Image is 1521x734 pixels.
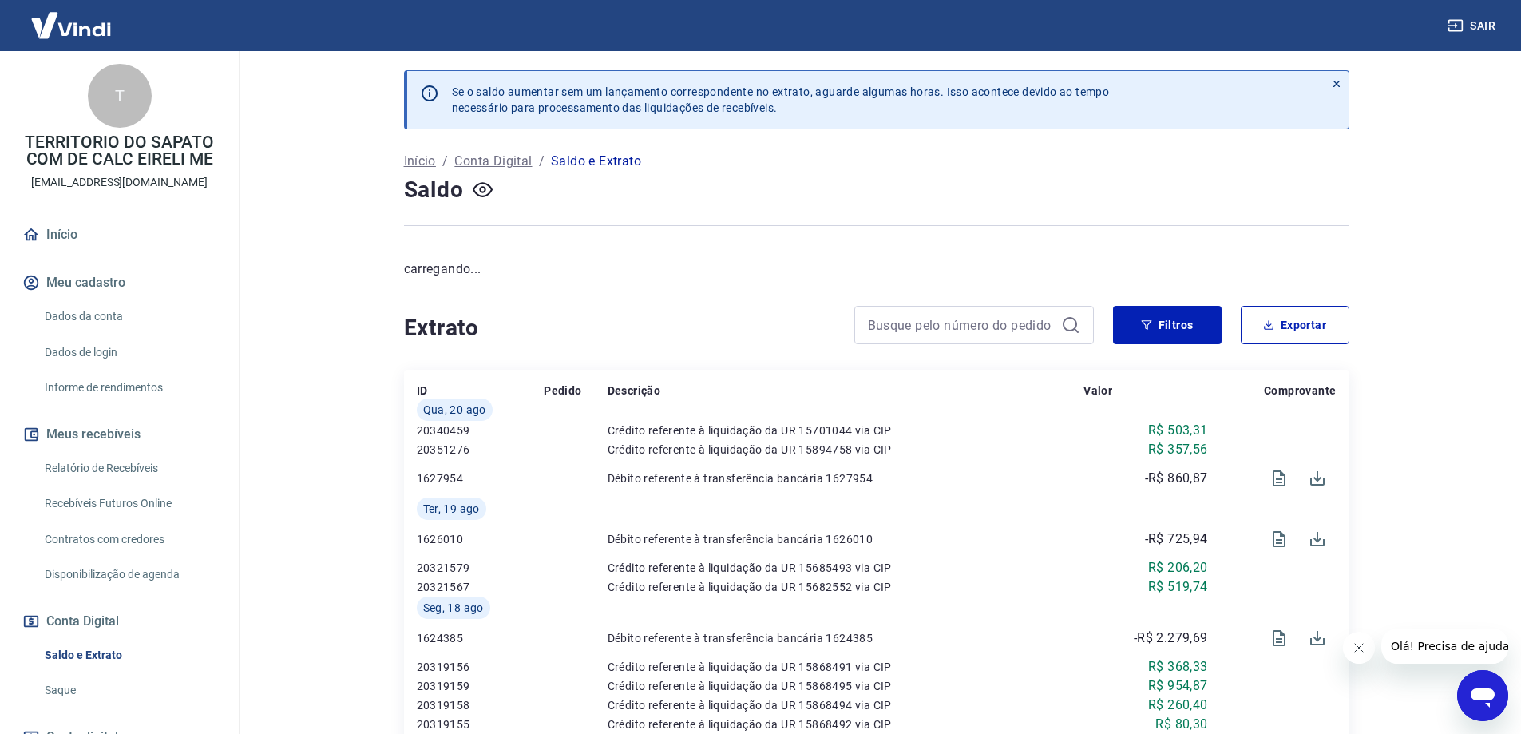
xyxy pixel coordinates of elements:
[423,402,486,418] span: Qua, 20 ago
[19,217,220,252] a: Início
[868,313,1055,337] input: Busque pelo número do pedido
[1457,670,1508,721] iframe: Botão para abrir a janela de mensagens
[551,152,641,171] p: Saldo e Extrato
[1145,469,1208,488] p: -R$ 860,87
[454,152,532,171] a: Conta Digital
[13,134,226,168] p: TERRITORIO DO SAPATO COM DE CALC EIRELI ME
[38,300,220,333] a: Dados da conta
[539,152,545,171] p: /
[417,442,545,458] p: 20351276
[1298,619,1337,657] span: Download
[1298,459,1337,498] span: Download
[417,678,545,694] p: 20319159
[423,600,484,616] span: Seg, 18 ago
[417,423,545,438] p: 20340459
[19,417,220,452] button: Meus recebíveis
[1298,520,1337,558] span: Download
[1260,520,1298,558] span: Visualizar
[608,560,1084,576] p: Crédito referente à liquidação da UR 15685493 via CIP
[1264,383,1336,399] p: Comprovante
[1260,459,1298,498] span: Visualizar
[1145,530,1208,549] p: -R$ 725,94
[404,260,1349,279] p: carregando...
[38,487,220,520] a: Recebíveis Futuros Online
[38,674,220,707] a: Saque
[417,697,545,713] p: 20319158
[608,579,1084,595] p: Crédito referente à liquidação da UR 15682552 via CIP
[608,383,661,399] p: Descrição
[19,265,220,300] button: Meu cadastro
[1113,306,1222,344] button: Filtros
[1260,619,1298,657] span: Visualizar
[1148,440,1208,459] p: R$ 357,56
[417,470,545,486] p: 1627954
[417,630,545,646] p: 1624385
[417,383,428,399] p: ID
[452,84,1110,116] p: Se o saldo aumentar sem um lançamento correspondente no extrato, aguarde algumas horas. Isso acon...
[10,11,134,24] span: Olá! Precisa de ajuda?
[417,579,545,595] p: 20321567
[38,558,220,591] a: Disponibilização de agenda
[417,659,545,675] p: 20319156
[38,523,220,556] a: Contratos com credores
[608,630,1084,646] p: Débito referente à transferência bancária 1624385
[423,501,480,517] span: Ter, 19 ago
[608,716,1084,732] p: Crédito referente à liquidação da UR 15868492 via CIP
[1148,421,1208,440] p: R$ 503,31
[404,312,835,344] h4: Extrato
[1381,629,1508,664] iframe: Mensagem da empresa
[417,531,545,547] p: 1626010
[1148,558,1208,577] p: R$ 206,20
[1134,629,1208,648] p: -R$ 2.279,69
[1148,657,1208,676] p: R$ 368,33
[1444,11,1502,41] button: Sair
[31,174,208,191] p: [EMAIL_ADDRESS][DOMAIN_NAME]
[417,716,545,732] p: 20319155
[19,604,220,639] button: Conta Digital
[1343,632,1375,664] iframe: Fechar mensagem
[1241,306,1349,344] button: Exportar
[608,442,1084,458] p: Crédito referente à liquidação da UR 15894758 via CIP
[608,678,1084,694] p: Crédito referente à liquidação da UR 15868495 via CIP
[1148,577,1208,597] p: R$ 519,74
[1155,715,1207,734] p: R$ 80,30
[19,1,123,50] img: Vindi
[404,174,464,206] h4: Saldo
[1083,383,1112,399] p: Valor
[38,371,220,404] a: Informe de rendimentos
[417,560,545,576] p: 20321579
[38,452,220,485] a: Relatório de Recebíveis
[608,697,1084,713] p: Crédito referente à liquidação da UR 15868494 via CIP
[1148,696,1208,715] p: R$ 260,40
[544,383,581,399] p: Pedido
[88,64,152,128] div: T
[608,423,1084,438] p: Crédito referente à liquidação da UR 15701044 via CIP
[608,470,1084,486] p: Débito referente à transferência bancária 1627954
[608,531,1084,547] p: Débito referente à transferência bancária 1626010
[38,336,220,369] a: Dados de login
[608,659,1084,675] p: Crédito referente à liquidação da UR 15868491 via CIP
[442,152,448,171] p: /
[38,639,220,672] a: Saldo e Extrato
[404,152,436,171] a: Início
[1148,676,1208,696] p: R$ 954,87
